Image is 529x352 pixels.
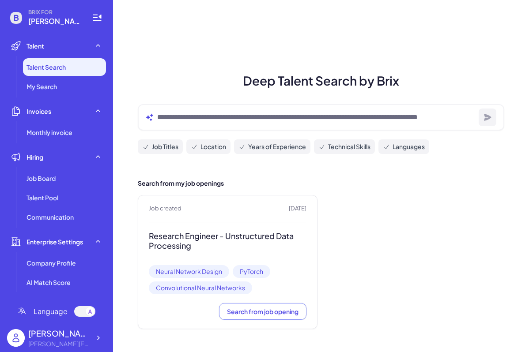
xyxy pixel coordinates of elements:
[7,329,25,347] img: user_logo.png
[219,303,306,320] button: Search from job opening
[200,142,226,151] span: Location
[26,41,44,50] span: Talent
[26,82,57,91] span: My Search
[26,174,56,183] span: Job Board
[28,339,90,348] div: fiona.jjsun@gmail.com
[26,63,66,71] span: Talent Search
[28,9,81,16] span: BRIX FOR
[233,265,270,278] span: PyTorch
[138,179,504,188] h2: Search from my job openings
[26,193,58,202] span: Talent Pool
[127,71,515,90] h1: Deep Talent Search by Brix
[26,153,43,161] span: Hiring
[26,107,51,116] span: Invoices
[149,204,181,213] span: Job created
[26,237,83,246] span: Enterprise Settings
[152,142,178,151] span: Job Titles
[28,16,81,26] span: fiona.jjsun@gmail.com
[34,306,68,317] span: Language
[26,128,72,137] span: Monthly invoice
[149,231,306,251] h3: Research Engineer - Unstructured Data Processing
[248,142,306,151] span: Years of Experience
[26,213,74,221] span: Communication
[26,278,71,287] span: AI Match Score
[393,142,425,151] span: Languages
[28,327,90,339] div: Fiona Sun
[289,204,306,213] span: [DATE]
[328,142,370,151] span: Technical Skills
[149,281,252,294] span: Convolutional Neural Networks
[227,307,299,315] span: Search from job opening
[26,258,76,267] span: Company Profile
[149,265,229,278] span: Neural Network Design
